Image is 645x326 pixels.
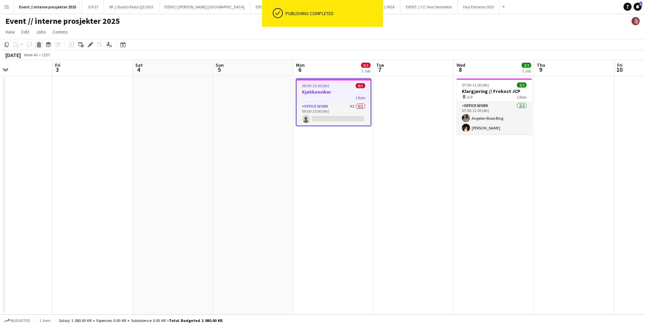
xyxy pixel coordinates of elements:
span: 0/1 [356,83,365,88]
span: 4 [134,66,143,73]
button: EVENT// [PERSON_NAME] [GEOGRAPHIC_DATA] [159,0,250,13]
app-user-avatar: Julie Minken [632,17,640,25]
span: Week 40 [22,52,39,57]
span: Budgeted [11,318,30,323]
div: 1 Job [361,68,370,73]
div: Publishing completed [286,10,380,16]
h3: Kjøkkenvikar [297,89,371,95]
button: RF // Barilla Pesto Q3 2025 [104,0,159,13]
span: 3 [639,2,642,6]
span: 1 Role [355,95,365,100]
h1: Event // interne prosjekter 2025 [5,16,120,26]
span: Edit [21,29,29,35]
app-card-role: Office work4I0/109:00-15:00 (6h) [297,103,371,125]
app-job-card: 09:00-15:00 (6h)0/1Kjøkkenvikar1 RoleOffice work4I0/109:00-15:00 (6h) [296,78,371,126]
button: Your Extreme 2025 [458,0,500,13]
span: Tue [376,62,384,68]
app-job-card: 07:00-11:00 (4h)2/2Klargjøring // Frokost JCP JCP1 RoleOffice work2/207:00-11:00 (4h)Angelen Rise... [457,78,532,134]
span: 9 [536,66,545,73]
span: 7 [375,66,384,73]
span: 6 [295,66,305,73]
span: View [5,29,15,35]
span: Jobs [36,29,46,35]
div: [DATE] [5,52,21,58]
span: 3 [54,66,60,73]
a: 3 [634,3,642,11]
app-card-role: Office work2/207:00-11:00 (4h)Angelen Riseo Ring[PERSON_NAME] [457,102,532,134]
span: 09:00-15:00 (6h) [302,83,329,88]
span: Thu [537,62,545,68]
div: CEST [42,52,50,57]
a: Jobs [33,28,49,36]
span: 10 [616,66,622,73]
button: Event // interne prosjekter 2025 [14,0,82,13]
button: EVENT // [GEOGRAPHIC_DATA] MEETING [250,0,330,13]
span: Total Budgeted 1 080.00 KR [169,318,222,323]
span: Wed [457,62,465,68]
button: EVENT // CC-Vest Senterfest [400,0,458,13]
span: Fri [55,62,60,68]
span: 5 [215,66,224,73]
button: Budgeted [3,317,31,324]
span: 1 Role [517,95,526,100]
span: 2/2 [517,83,526,88]
span: Mon [296,62,305,68]
span: Sun [216,62,224,68]
span: Sat [135,62,143,68]
span: 8 [456,66,465,73]
span: 1 item [37,318,53,323]
span: Fri [617,62,622,68]
a: View [3,28,17,36]
span: Comms [53,29,68,35]
span: 07:00-11:00 (4h) [462,83,489,88]
span: 2/2 [522,63,531,68]
button: JCP 27 [82,0,104,13]
a: Edit [19,28,32,36]
div: Salary 1 080.00 KR + Expenses 0.00 KR + Subsistence 0.00 KR = [59,318,222,323]
button: RF // IKEA [374,0,400,13]
div: 1 Job [522,68,531,73]
a: Comms [50,28,71,36]
span: 0/1 [361,63,371,68]
h3: Klargjøring // Frokost JCP [457,88,532,94]
span: JCP [466,95,473,100]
